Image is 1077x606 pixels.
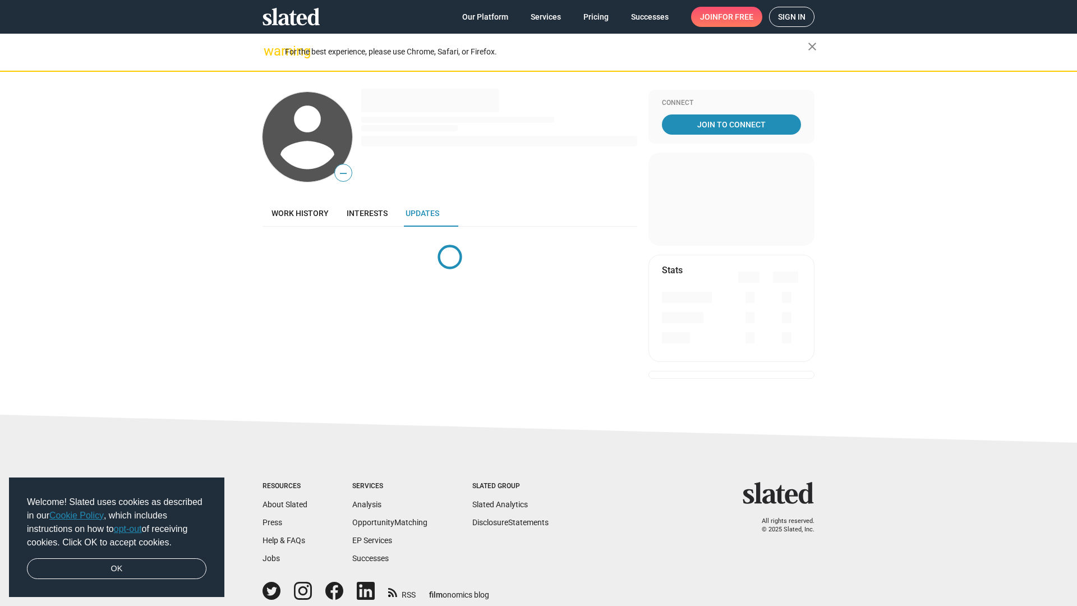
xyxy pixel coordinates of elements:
span: Join To Connect [664,114,799,135]
a: OpportunityMatching [352,518,427,527]
a: Press [263,518,282,527]
a: Joinfor free [691,7,762,27]
div: Services [352,482,427,491]
span: Interests [347,209,388,218]
a: Updates [397,200,448,227]
span: film [429,590,443,599]
span: Welcome! Slated uses cookies as described in our , which includes instructions on how to of recei... [27,495,206,549]
a: Jobs [263,554,280,563]
a: Successes [352,554,389,563]
span: Work history [271,209,329,218]
a: RSS [388,583,416,600]
span: Services [531,7,561,27]
mat-icon: warning [264,44,277,58]
a: Services [522,7,570,27]
div: For the best experience, please use Chrome, Safari, or Firefox. [285,44,808,59]
a: Successes [622,7,678,27]
span: Join [700,7,753,27]
a: About Slated [263,500,307,509]
span: Successes [631,7,669,27]
a: Cookie Policy [49,511,104,520]
a: Interests [338,200,397,227]
div: Resources [263,482,307,491]
a: DisclosureStatements [472,518,549,527]
a: Help & FAQs [263,536,305,545]
div: cookieconsent [9,478,224,598]
a: Our Platform [453,7,517,27]
a: Analysis [352,500,381,509]
div: Slated Group [472,482,549,491]
a: opt-out [114,524,142,534]
span: for free [718,7,753,27]
span: Updates [406,209,439,218]
div: Connect [662,99,801,108]
span: Sign in [778,7,806,26]
a: dismiss cookie message [27,558,206,580]
span: Our Platform [462,7,508,27]
mat-icon: close [806,40,819,53]
a: EP Services [352,536,392,545]
span: — [335,166,352,181]
span: Pricing [583,7,609,27]
mat-card-title: Stats [662,264,683,276]
p: All rights reserved. © 2025 Slated, Inc. [750,517,814,534]
a: Slated Analytics [472,500,528,509]
a: Sign in [769,7,814,27]
a: Pricing [574,7,618,27]
a: Work history [263,200,338,227]
a: Join To Connect [662,114,801,135]
a: filmonomics blog [429,581,489,600]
